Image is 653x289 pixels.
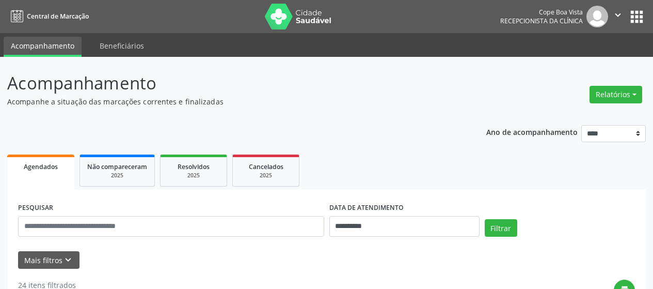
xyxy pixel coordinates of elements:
[612,9,624,21] i: 
[590,86,642,103] button: Relatórios
[7,96,454,107] p: Acompanhe a situação das marcações correntes e finalizadas
[485,219,517,237] button: Filtrar
[27,12,89,21] span: Central de Marcação
[486,125,578,138] p: Ano de acompanhamento
[608,6,628,27] button: 
[586,6,608,27] img: img
[249,162,283,171] span: Cancelados
[7,70,454,96] p: Acompanhamento
[7,8,89,25] a: Central de Marcação
[87,172,147,179] div: 2025
[628,8,646,26] button: apps
[240,172,292,179] div: 2025
[329,200,404,216] label: DATA DE ATENDIMENTO
[18,200,53,216] label: PESQUISAR
[168,172,219,179] div: 2025
[4,37,82,57] a: Acompanhamento
[87,162,147,171] span: Não compareceram
[24,162,58,171] span: Agendados
[18,251,79,269] button: Mais filtroskeyboard_arrow_down
[62,254,74,266] i: keyboard_arrow_down
[500,8,583,17] div: Cope Boa Vista
[92,37,151,55] a: Beneficiários
[500,17,583,25] span: Recepcionista da clínica
[178,162,210,171] span: Resolvidos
